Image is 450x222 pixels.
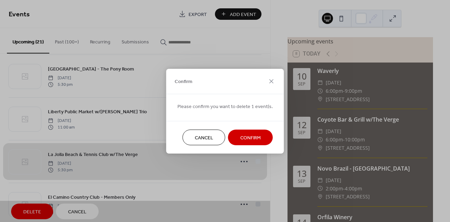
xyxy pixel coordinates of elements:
span: Cancel [195,134,213,141]
span: Confirm [175,78,192,85]
button: Confirm [228,130,273,145]
button: Cancel [183,130,225,145]
span: Please confirm you want to delete 1 event(s. [177,103,273,110]
span: Confirm [240,134,261,141]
